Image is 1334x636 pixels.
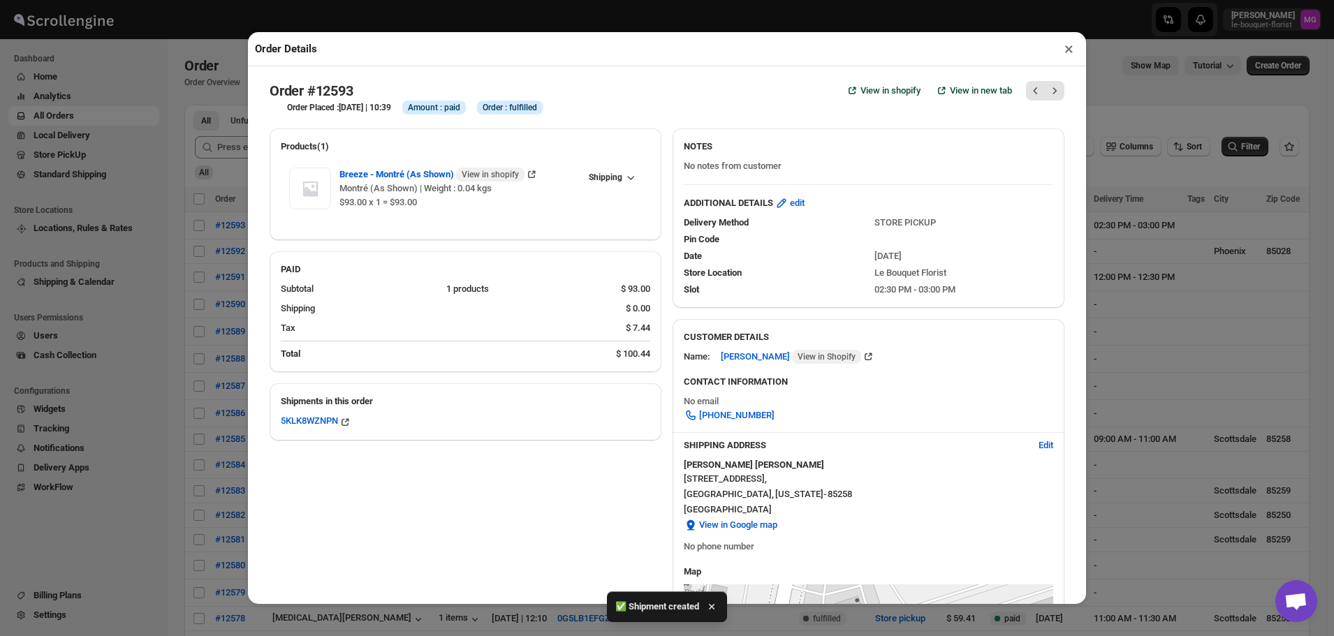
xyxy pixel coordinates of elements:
[270,82,353,99] h2: Order #12593
[684,487,774,501] span: [GEOGRAPHIC_DATA] ,
[860,84,921,98] span: View in shopify
[1275,580,1317,622] div: Open chat
[281,302,615,316] div: Shipping
[684,217,749,228] span: Delivery Method
[699,408,775,422] span: [PHONE_NUMBER]
[828,487,852,501] span: 85258
[339,103,391,112] b: [DATE] | 10:39
[339,197,417,207] span: $93.00 x 1 = $93.00
[874,251,902,261] span: [DATE]
[874,217,936,228] span: STORE PICKUP
[684,438,1027,452] h3: SHIPPING ADDRESS
[684,251,702,261] span: Date
[684,234,719,244] span: Pin Code
[339,169,538,179] a: Breeze - Montré (As Shown) View in shopify
[684,459,824,470] b: [PERSON_NAME] [PERSON_NAME]
[950,84,1012,98] span: View in new tab
[1059,39,1079,59] button: ×
[1026,81,1064,101] nav: Pagination
[339,183,418,193] span: Montré (As Shown)
[462,169,519,180] span: View in shopify
[621,282,650,296] div: $ 93.00
[615,600,699,614] span: ✅ Shipment created
[281,321,615,335] div: Tax
[675,514,786,536] button: View in Google map
[684,141,712,151] b: NOTES
[684,330,1053,344] h3: CUSTOMER DETAILS
[339,168,525,182] span: Breeze - Montré (As Shown)
[684,350,710,364] div: Name:
[798,351,856,362] span: View in Shopify
[684,472,767,486] span: [STREET_ADDRESS] ,
[408,102,460,113] span: Amount : paid
[1026,81,1046,101] button: Previous
[580,168,642,187] button: Shipping
[684,196,773,210] b: ADDITIONAL DETAILS
[281,348,300,359] b: Total
[281,140,650,154] h2: Products(1)
[775,487,826,501] span: [US_STATE] -
[675,404,783,427] a: [PHONE_NUMBER]
[684,161,782,171] span: No notes from customer
[418,183,492,193] span: | Weight : 0.04 kgs
[684,565,1053,579] h3: Map
[483,102,537,113] span: Order : fulfilled
[684,284,699,295] span: Slot
[289,168,331,209] img: Item
[684,267,742,278] span: Store Location
[766,192,813,214] button: edit
[255,42,317,56] h2: Order Details
[684,396,719,406] span: No email
[721,351,875,362] a: [PERSON_NAME] View in Shopify
[1045,81,1064,101] button: Next
[837,77,929,105] a: View in shopify
[281,262,650,276] h2: PAID
[874,284,955,295] span: 02:30 PM - 03:00 PM
[699,518,777,532] span: View in Google map
[281,282,435,296] div: Subtotal
[1039,438,1053,452] span: Edit
[616,347,650,361] div: $ 100.44
[790,196,805,210] span: edit
[684,503,1053,517] span: [GEOGRAPHIC_DATA]
[589,172,622,183] span: Shipping
[626,321,650,335] div: $ 7.44
[874,267,946,278] span: Le Bouquet Florist
[446,282,610,296] div: 1 products
[684,541,754,552] span: No phone number
[1030,434,1062,457] button: Edit
[926,77,1020,105] button: View in new tab
[721,350,861,364] span: [PERSON_NAME]
[287,102,391,113] h3: Order Placed :
[684,375,1053,389] h3: CONTACT INFORMATION
[281,415,352,429] button: 5KLK8WZNPN
[281,394,650,408] h2: Shipments in this order
[626,302,650,316] div: $ 0.00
